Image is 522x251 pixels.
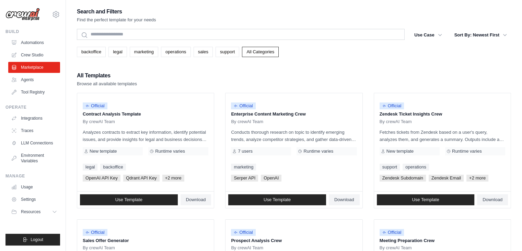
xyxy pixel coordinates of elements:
[83,102,107,109] span: Official
[403,164,429,171] a: operations
[186,197,206,203] span: Download
[83,175,120,182] span: OpenAI API Key
[8,37,60,48] a: Automations
[231,175,258,182] span: Serper API
[8,125,60,136] a: Traces
[334,197,354,203] span: Download
[231,237,357,244] p: Prospect Analysis Crew
[242,47,279,57] a: All Categories
[5,234,60,245] button: Logout
[77,7,156,17] h2: Search and Filters
[466,175,488,182] span: +2 more
[380,237,505,244] p: Meeting Preparation Crew
[162,175,184,182] span: +2 more
[5,8,40,21] img: Logo
[90,149,117,154] span: New template
[83,245,115,251] span: By crewAI Team
[412,197,439,203] span: Use Template
[77,80,137,87] p: Browse all available templates
[429,175,464,182] span: Zendesk Email
[329,194,360,205] a: Download
[77,47,106,57] a: backoffice
[100,164,126,171] a: backoffice
[231,229,256,236] span: Official
[386,149,414,154] span: New template
[8,138,60,149] a: LLM Connections
[231,129,357,143] p: Conducts thorough research on topic to identify emerging trends, analyze competitor strategies, a...
[450,29,511,41] button: Sort By: Newest First
[155,149,185,154] span: Runtime varies
[8,113,60,124] a: Integrations
[83,119,115,124] span: By crewAI Team
[8,50,60,61] a: Crew Studio
[108,47,127,57] a: legal
[8,150,60,166] a: Environment Variables
[380,164,400,171] a: support
[231,102,256,109] span: Official
[8,62,60,73] a: Marketplace
[31,237,43,242] span: Logout
[83,237,208,244] p: Sales Offer Generator
[5,173,60,179] div: Manage
[380,111,505,118] p: Zendesk Ticket Insights Crew
[380,119,412,124] span: By crewAI Team
[161,47,191,57] a: operations
[181,194,211,205] a: Download
[5,105,60,110] div: Operate
[380,245,412,251] span: By crewAI Team
[77,71,137,80] h2: All Templates
[380,175,426,182] span: Zendesk Subdomain
[380,229,404,236] span: Official
[77,17,156,23] p: Find the perfect template for your needs
[303,149,333,154] span: Runtime varies
[83,129,208,143] p: Analyzes contracts to extract key information, identify potential issues, and provide insights fo...
[452,149,482,154] span: Runtime varies
[130,47,158,57] a: marketing
[483,197,502,203] span: Download
[231,245,263,251] span: By crewAI Team
[83,229,107,236] span: Official
[83,164,97,171] a: legal
[231,164,256,171] a: marketing
[115,197,142,203] span: Use Template
[8,182,60,193] a: Usage
[377,194,475,205] a: Use Template
[231,119,263,124] span: By crewAI Team
[8,206,60,217] button: Resources
[8,87,60,98] a: Tool Registry
[194,47,213,57] a: sales
[231,111,357,118] p: Enterprise Content Marketing Crew
[8,74,60,85] a: Agents
[410,29,446,41] button: Use Case
[380,129,505,143] p: Fetches tickets from Zendesk based on a user's query, analyzes them, and generates a summary. Out...
[216,47,239,57] a: support
[228,194,326,205] a: Use Template
[123,175,160,182] span: Qdrant API Key
[83,111,208,118] p: Contract Analysis Template
[80,194,178,205] a: Use Template
[21,209,40,215] span: Resources
[5,29,60,34] div: Build
[477,194,508,205] a: Download
[238,149,253,154] span: 7 users
[8,194,60,205] a: Settings
[380,102,404,109] span: Official
[264,197,291,203] span: Use Template
[261,175,281,182] span: OpenAI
